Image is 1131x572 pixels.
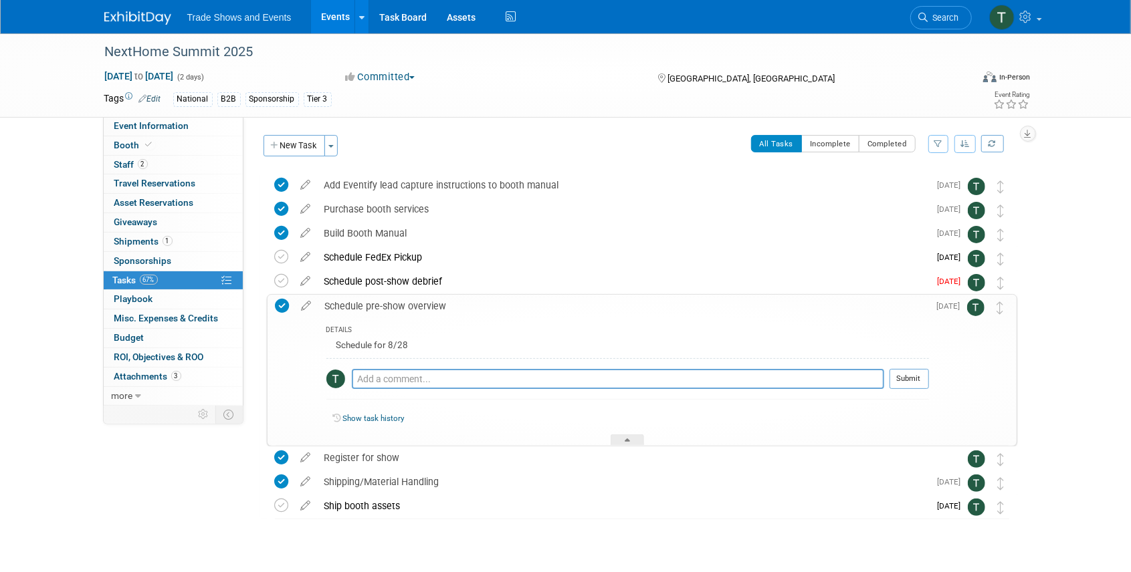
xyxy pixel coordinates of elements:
[997,301,1004,314] i: Move task
[114,120,189,131] span: Event Information
[343,414,405,423] a: Show task history
[133,71,146,82] span: to
[938,477,968,486] span: [DATE]
[294,275,318,287] a: edit
[104,368,243,386] a: Attachments3
[104,329,243,347] a: Budget
[937,301,967,311] span: [DATE]
[318,198,930,221] div: Purchase booth services
[326,325,929,337] div: DETAILS
[318,446,941,469] div: Register for show
[215,406,243,423] td: Toggle Event Tabs
[193,406,216,423] td: Personalize Event Tab Strip
[104,348,243,367] a: ROI, Objectives & ROO
[139,94,161,104] a: Edit
[294,452,318,464] a: edit
[104,213,243,232] a: Giveaways
[998,204,1005,217] i: Move task
[104,70,175,82] span: [DATE] [DATE]
[113,275,158,285] span: Tasks
[114,351,204,362] span: ROI, Objectives & ROO
[104,92,161,107] td: Tags
[114,293,153,304] span: Playbook
[114,178,196,188] span: Travel Reservations
[294,227,318,239] a: edit
[981,135,1004,152] a: Refresh
[318,222,930,245] div: Build Booth Manual
[928,13,959,23] span: Search
[938,253,968,262] span: [DATE]
[910,6,972,29] a: Search
[999,72,1030,82] div: In-Person
[100,40,952,64] div: NextHome Summit 2025
[318,295,929,317] div: Schedule pre-show overview
[114,140,155,150] span: Booth
[104,271,243,290] a: Tasks67%
[968,178,985,195] img: Tiff Wagner
[318,494,930,517] div: Ship booth assets
[340,70,420,84] button: Committed
[177,73,205,82] span: (2 days)
[968,250,985,267] img: Tiff Wagner
[801,135,859,152] button: Incomplete
[104,156,243,174] a: Staff2
[938,204,968,214] span: [DATE]
[295,300,318,312] a: edit
[890,369,929,389] button: Submit
[171,371,181,381] span: 3
[104,117,243,136] a: Event Information
[114,313,219,323] span: Misc. Expenses & Credits
[104,252,243,271] a: Sponsorships
[998,277,1005,289] i: Move task
[968,226,985,243] img: Tiff Wagner
[304,92,332,106] div: Tier 3
[938,501,968,511] span: [DATE]
[217,92,241,106] div: B2B
[968,450,985,468] img: Tiff Wagner
[983,71,997,82] img: Format-Inperson.png
[114,197,194,208] span: Asset Reservations
[114,159,148,170] span: Staff
[938,229,968,238] span: [DATE]
[998,229,1005,241] i: Move task
[112,390,133,401] span: more
[294,476,318,488] a: edit
[968,274,985,291] img: Tiff Wagner
[667,74,835,84] span: [GEOGRAPHIC_DATA], [GEOGRAPHIC_DATA]
[318,270,930,293] div: Schedule post-show debrief
[104,290,243,309] a: Playbook
[245,92,299,106] div: Sponsorship
[104,136,243,155] a: Booth
[998,253,1005,265] i: Move task
[104,387,243,406] a: more
[294,251,318,263] a: edit
[163,236,173,246] span: 1
[967,299,985,316] img: Tiff Wagner
[104,194,243,212] a: Asset Reservations
[893,69,1031,90] div: Event Format
[114,217,158,227] span: Giveaways
[998,453,1005,466] i: Move task
[187,12,292,23] span: Trade Shows and Events
[318,174,930,196] div: Add Eventify lead capture instructions to booth manual
[104,309,243,328] a: Misc. Expenses & Credits
[968,474,985,492] img: Tiff Wagner
[104,233,243,251] a: Shipments1
[993,92,1029,98] div: Event Rating
[998,501,1005,514] i: Move task
[998,477,1005,490] i: Move task
[859,135,916,152] button: Completed
[140,275,158,285] span: 67%
[114,236,173,247] span: Shipments
[326,370,345,388] img: Tiff Wagner
[968,498,985,516] img: Tiff Wagner
[938,180,968,190] span: [DATE]
[326,337,929,357] div: Schedule for 8/28
[104,174,243,193] a: Travel Reservations
[173,92,213,106] div: National
[114,255,172,266] span: Sponsorships
[114,332,144,343] span: Budget
[294,179,318,191] a: edit
[146,141,152,148] i: Booth reservation complete
[938,277,968,286] span: [DATE]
